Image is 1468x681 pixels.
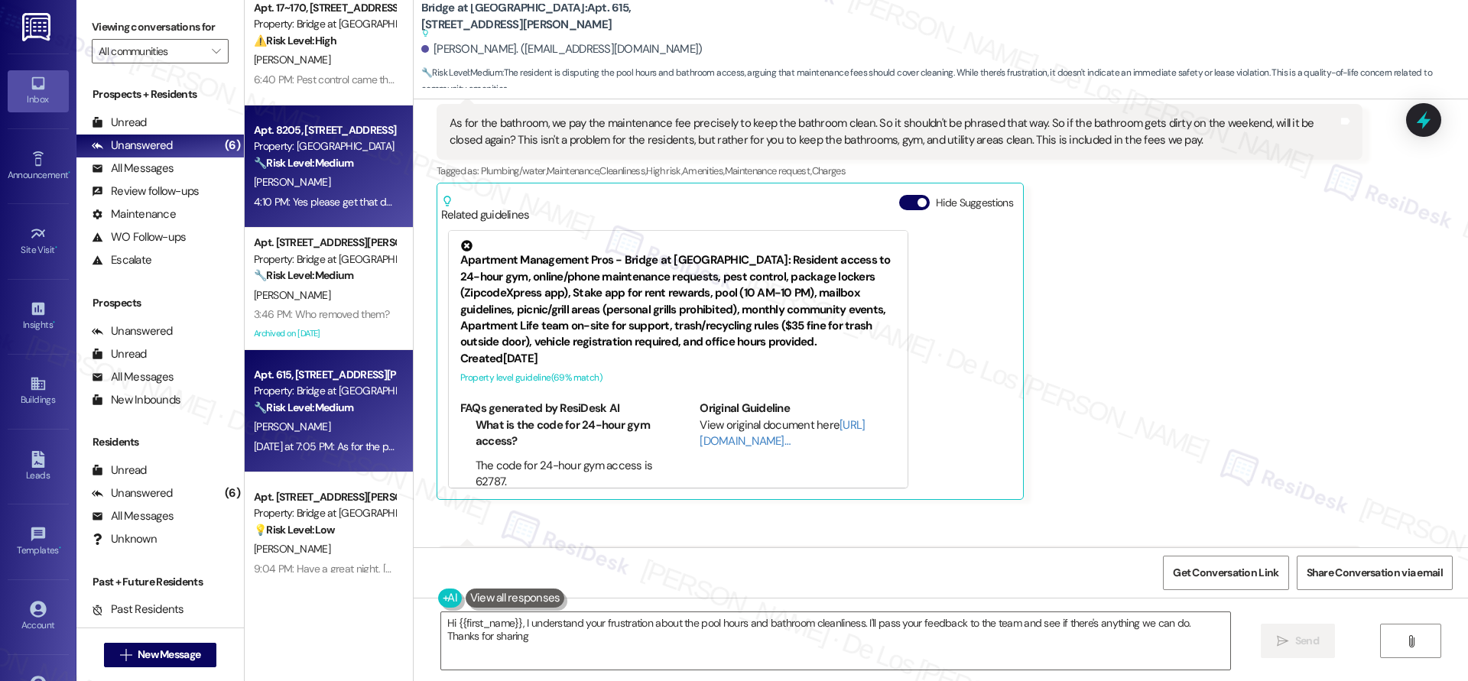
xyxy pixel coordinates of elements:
textarea: Hi {{first_name}}, I understand your frustration about the pool hours and bathroom cleanliness. I... [441,612,1230,670]
div: Review follow-ups [92,183,199,199]
div: Unanswered [92,323,173,339]
a: Account [8,596,69,637]
div: Apartment Management Pros - Bridge at [GEOGRAPHIC_DATA]: Resident access to 24-hour gym, online/p... [460,240,896,351]
span: High risk , [646,164,682,177]
strong: 🔧 Risk Level: Medium [421,66,502,79]
span: Maintenance , [547,164,599,177]
button: Get Conversation Link [1163,556,1288,590]
div: Created [DATE] [460,351,896,367]
span: • [55,242,57,253]
span: Cleanliness , [599,164,646,177]
i:  [120,649,132,661]
div: Unread [92,462,147,478]
div: Prospects [76,295,244,311]
label: Hide Suggestions [936,195,1013,211]
div: Unanswered [92,138,173,154]
a: [URL][DOMAIN_NAME]… [700,417,865,449]
span: Amenities , [682,164,725,177]
div: (6) [221,482,244,505]
li: The code for 24-hour gym access is 62787. [476,458,657,491]
div: As for the bathroom, we pay the maintenance fee precisely to keep the bathroom clean. So it shoul... [450,115,1338,148]
div: WO Follow-ups [92,229,186,245]
div: Past Residents [92,602,184,618]
div: All Messages [92,508,174,524]
div: (6) [221,134,244,157]
b: Original Guideline [700,400,790,416]
a: Buildings [8,371,69,412]
span: Send [1295,633,1319,649]
div: Unknown [92,531,157,547]
a: Insights • [8,296,69,337]
div: Property level guideline ( 69 % match) [460,370,896,386]
div: Past + Future Residents [76,574,244,590]
div: Maintenance [92,206,176,222]
a: Site Visit • [8,221,69,262]
button: New Message [104,643,217,667]
a: Inbox [8,70,69,112]
div: Tagged as: [437,160,1362,182]
span: • [68,167,70,178]
img: ResiDesk Logo [22,13,54,41]
span: : The resident is disputing the pool hours and bathroom access, arguing that maintenance fees sho... [421,65,1468,98]
a: Templates • [8,521,69,563]
span: Charges [812,164,846,177]
span: Plumbing/water , [481,164,547,177]
div: Unread [92,115,147,131]
div: Escalate [92,252,151,268]
div: Unread [92,346,147,362]
label: Viewing conversations for [92,15,229,39]
div: Residents [76,434,244,450]
div: Prospects + Residents [76,86,244,102]
button: Send [1261,624,1335,658]
span: Share Conversation via email [1307,565,1443,581]
span: New Message [138,647,200,663]
div: Related guidelines [441,195,530,223]
span: Get Conversation Link [1173,565,1278,581]
i:  [1277,635,1288,647]
div: Unanswered [92,485,173,501]
input: All communities [99,39,204,63]
b: FAQs generated by ResiDesk AI [460,400,619,416]
li: What is the code for 24-hour gym access? [476,417,657,450]
i:  [1405,635,1417,647]
div: All Messages [92,161,174,177]
i:  [212,45,220,57]
div: New Inbounds [92,392,180,408]
div: All Messages [92,369,174,385]
span: Maintenance request , [725,164,812,177]
button: Share Conversation via email [1297,556,1453,590]
div: View original document here [700,417,896,450]
span: • [53,317,55,328]
span: • [59,543,61,553]
div: [PERSON_NAME]. ([EMAIL_ADDRESS][DOMAIN_NAME]) [421,41,703,57]
a: Leads [8,446,69,488]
